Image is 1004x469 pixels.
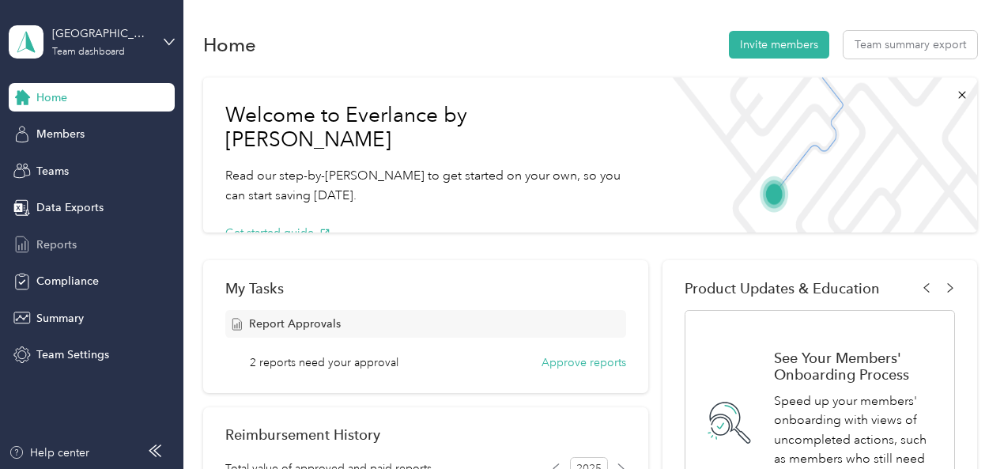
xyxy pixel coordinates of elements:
[52,47,125,57] div: Team dashboard
[203,36,256,53] h1: Home
[9,444,89,461] button: Help center
[249,316,341,332] span: Report Approvals
[225,103,638,153] h1: Welcome to Everlance by [PERSON_NAME]
[36,89,67,106] span: Home
[36,199,104,216] span: Data Exports
[225,426,380,443] h2: Reimbursement History
[250,354,398,371] span: 2 reports need your approval
[225,225,330,241] button: Get started guide
[36,163,69,180] span: Teams
[36,346,109,363] span: Team Settings
[36,273,99,289] span: Compliance
[685,280,880,297] span: Product Updates & Education
[915,380,1004,469] iframe: Everlance-gr Chat Button Frame
[36,236,77,253] span: Reports
[542,354,626,371] button: Approve reports
[729,31,829,59] button: Invite members
[36,310,84,327] span: Summary
[52,25,151,42] div: [GEOGRAPHIC_DATA]
[36,126,85,142] span: Members
[225,280,627,297] div: My Tasks
[660,78,976,233] img: Welcome to everlance
[844,31,977,59] button: Team summary export
[225,166,638,205] p: Read our step-by-[PERSON_NAME] to get started on your own, so you can start saving [DATE].
[774,350,938,383] h1: See Your Members' Onboarding Process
